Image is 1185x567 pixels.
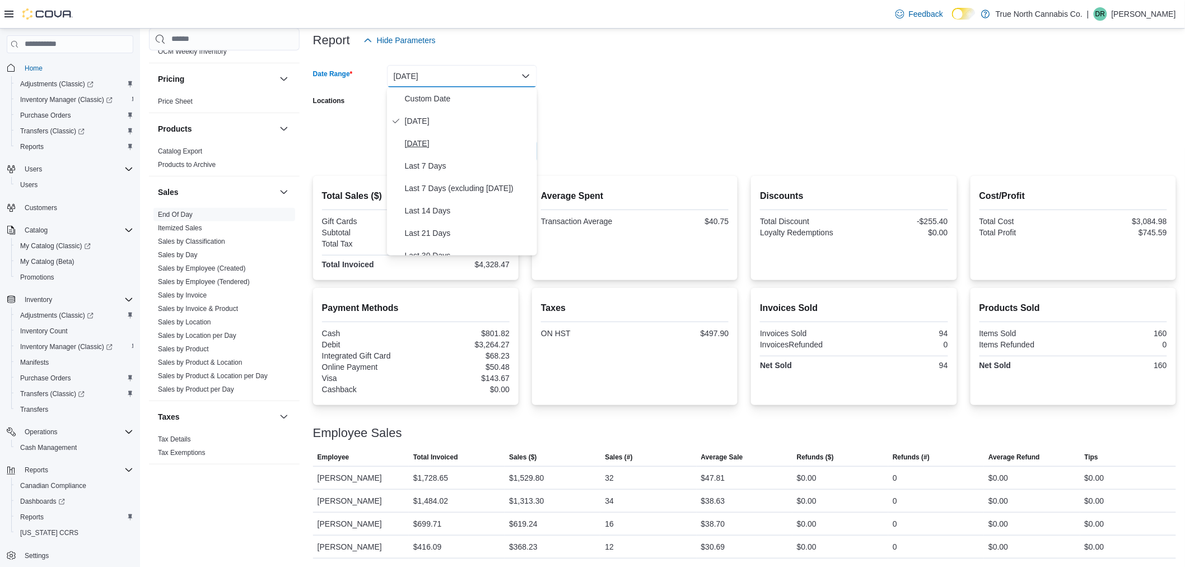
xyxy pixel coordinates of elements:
span: Tax Details [158,435,191,444]
div: Invoices Sold [760,329,852,338]
input: Dark Mode [952,8,976,20]
a: My Catalog (Classic) [11,238,138,254]
div: $0.00 [797,517,817,531]
button: Reports [20,463,53,477]
span: Reports [16,140,133,154]
div: 0 [893,517,897,531]
div: Select listbox [387,87,537,255]
span: Transfers [20,405,48,414]
span: Settings [20,549,133,563]
div: $699.71 [413,517,442,531]
a: Transfers (Classic) [16,387,89,401]
a: Manifests [16,356,53,369]
h3: Employee Sales [313,426,402,440]
div: $801.82 [418,329,510,338]
a: Sales by Product [158,345,209,353]
span: Inventory Manager (Classic) [16,340,133,354]
span: Last 30 Days [405,249,533,262]
a: Sales by Day [158,251,198,259]
span: Inventory Manager (Classic) [16,93,133,106]
div: 34 [605,494,614,508]
div: Items Sold [979,329,1071,338]
button: Canadian Compliance [11,478,138,494]
span: Reports [20,142,44,151]
div: 0 [893,471,897,485]
a: Settings [20,549,53,563]
div: Loyalty Redemptions [760,228,852,237]
span: Inventory Count [16,324,133,338]
a: Sales by Invoice [158,291,207,299]
button: Operations [20,425,62,439]
div: InvoicesRefunded [760,340,852,349]
span: Users [16,178,133,192]
a: Sales by Location [158,318,211,326]
div: $1,529.80 [509,471,544,485]
div: 0 [1075,340,1167,349]
div: Products [149,145,300,176]
div: Dwain Ross [1094,7,1107,21]
a: Sales by Location per Day [158,332,236,340]
button: Settings [2,547,138,564]
span: Sales by Classification [158,237,225,246]
div: $0.00 [856,228,948,237]
a: Sales by Product per Day [158,385,234,393]
div: $368.23 [509,540,538,554]
h2: Average Spent [541,189,729,203]
a: Dashboards [16,495,69,508]
a: Dashboards [11,494,138,509]
div: OCM [149,45,300,63]
button: Products [158,123,275,134]
a: Sales by Employee (Created) [158,264,246,272]
span: Catalog [25,226,48,235]
span: Employee [318,453,349,462]
div: 0 [893,540,897,554]
div: 12 [605,540,614,554]
label: Date Range [313,69,353,78]
button: Inventory [20,293,57,306]
button: Reports [2,462,138,478]
button: Purchase Orders [11,370,138,386]
span: Reports [16,510,133,524]
div: $30.69 [701,540,725,554]
button: Purchase Orders [11,108,138,123]
span: Catalog Export [158,147,202,156]
div: $143.67 [418,374,510,383]
button: Products [277,122,291,136]
span: Sales by Invoice & Product [158,304,238,313]
div: $1,728.65 [413,471,448,485]
a: Transfers (Classic) [16,124,89,138]
span: Average Refund [988,453,1040,462]
a: End Of Day [158,211,193,219]
span: Purchase Orders [16,109,133,122]
div: $0.00 [1085,471,1104,485]
span: Tax Exemptions [158,448,206,457]
span: Inventory Count [20,327,68,336]
div: [PERSON_NAME] [313,490,409,512]
a: Adjustments (Classic) [16,77,98,91]
a: Transfers (Classic) [11,386,138,402]
div: Cash [322,329,414,338]
div: $3,084.98 [1075,217,1167,226]
span: Manifests [20,358,49,367]
div: $416.09 [413,540,442,554]
span: My Catalog (Beta) [20,257,74,266]
div: $3,264.27 [418,340,510,349]
a: Cash Management [16,441,81,454]
button: Customers [2,199,138,216]
h2: Discounts [760,189,948,203]
div: Total Profit [979,228,1071,237]
span: Refunds (#) [893,453,930,462]
a: Itemized Sales [158,224,202,232]
span: Inventory Manager (Classic) [20,95,113,104]
span: My Catalog (Classic) [16,239,133,253]
div: -$255.40 [856,217,948,226]
span: Total Invoiced [413,453,458,462]
button: Inventory [2,292,138,308]
button: Transfers [11,402,138,417]
div: $0.00 [1085,494,1104,508]
div: Visa [322,374,414,383]
span: Adjustments (Classic) [16,77,133,91]
button: Taxes [158,411,275,422]
a: Products to Archive [158,161,216,169]
h3: Products [158,123,192,134]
